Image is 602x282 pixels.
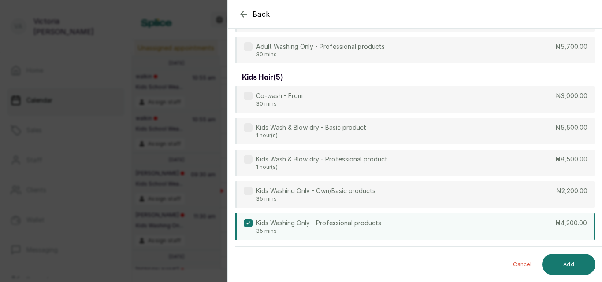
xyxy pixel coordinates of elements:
h3: kids hair ( 5 ) [242,72,283,83]
p: 1 hour(s) [256,132,366,139]
p: ₦3,000.00 [556,92,587,100]
p: ₦8,500.00 [555,155,587,164]
p: Kids Washing Only - Own/Basic products [256,187,375,195]
p: 1 hour(s) [256,164,387,171]
button: Add [542,254,595,275]
p: 35 mins [256,195,375,202]
p: Kids Wash & Blow dry - Basic product [256,123,366,132]
p: Adult Washing Only - Professional products [256,42,385,51]
p: 30 mins [256,51,385,58]
p: Kids Washing Only - Professional products [256,219,381,227]
p: ₦5,700.00 [555,42,587,51]
p: 35 mins [256,227,381,234]
button: Cancel [506,254,539,275]
p: ₦4,200.00 [555,219,587,227]
p: Kids Wash & Blow dry - Professional product [256,155,387,164]
p: ₦5,500.00 [555,123,587,132]
button: Back [238,9,270,19]
p: 30 mins [256,100,303,107]
p: ₦2,200.00 [556,187,587,195]
span: Back [253,9,270,19]
p: Co-wash - From [256,92,303,100]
